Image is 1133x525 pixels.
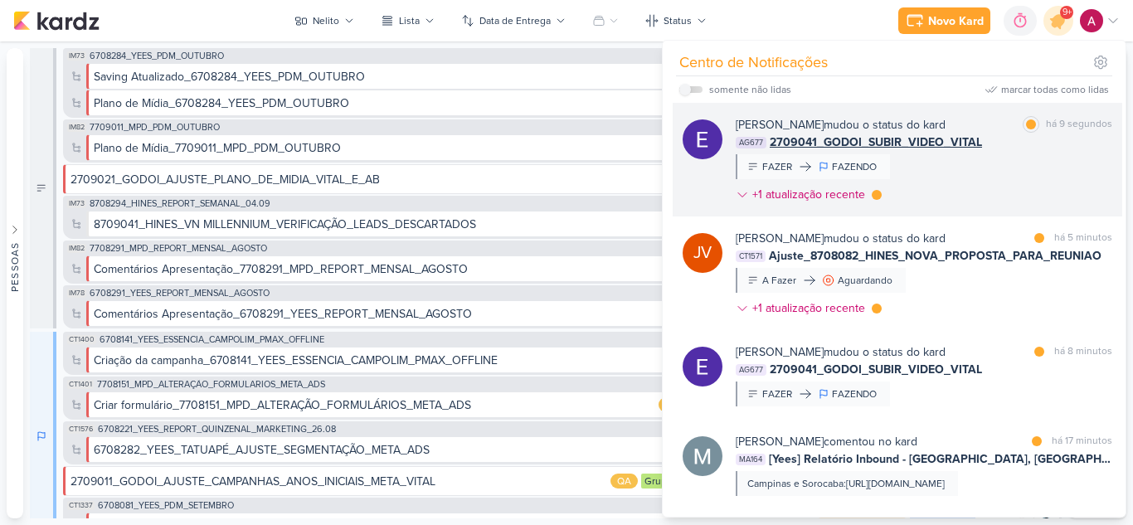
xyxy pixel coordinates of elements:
span: IM73 [67,199,86,208]
div: 2709021_GODOI_AJUSTE_PLANO_DE_MIDIA_VITAL_E_AB [71,171,665,188]
div: somente não lidas [709,82,791,97]
img: Eduardo Quaresma [683,119,722,159]
span: 2709041_GODOI_SUBIR_VIDEO_VITAL [770,361,982,378]
b: [PERSON_NAME] [736,118,824,132]
div: Criação da campanha_6708141_YEES_ESSENCIA_CAMPOLIM_PMAX_OFFLINE [94,352,659,369]
div: Comentários Apresentação_7708291_MPD_REPORT_MENSAL_AGOSTO [94,260,468,278]
div: FAZER [762,386,792,401]
button: Novo Kard [898,7,990,34]
span: 6708081_YEES_PDM_SETEMBRO [98,501,234,510]
div: 6708282_YEES_TATUAPÉ_AJUSTE_SEGMENTAÇÃO_META_ADS [94,441,673,459]
div: QA [659,397,686,412]
div: Criar formulário_7708151_MPD_ALTERAÇÃO_FORMULÁRIOS_META_ADS [94,396,655,414]
div: Campinas e Sorocaba:[URL][DOMAIN_NAME] [747,476,945,491]
span: CT1401 [67,380,94,389]
span: IM73 [67,51,86,61]
div: FAZENDO [832,159,877,174]
span: 7708151_MPD_ALTERAÇÃO_FORMULÁRIOS_META_ADS [97,380,325,389]
div: A Fazer [762,273,796,288]
span: AG677 [736,364,766,376]
span: 6708221_YEES_REPORT_QUINZENAL_MARKETING_26.08 [98,425,336,434]
span: 7709011_MPD_PDM_OUTUBRO [90,123,220,132]
img: Mariana Amorim [683,436,722,476]
div: Aguardando [838,273,892,288]
div: Plano de Mídia_7709011_MPD_PDM_OUTUBRO [94,139,681,157]
div: Joney Viana [683,233,722,273]
span: IM82 [67,123,86,132]
b: [PERSON_NAME] [736,231,824,245]
p: JV [693,241,712,265]
span: CT1337 [67,501,95,510]
div: mudou o status do kard [736,343,946,361]
button: Pessoas [7,48,23,518]
div: Saving Atualizado_6708284_YEES_PDM_OUTUBRO [94,68,678,85]
div: há 8 minutos [1054,343,1112,361]
div: mudou o status do kard [736,116,946,134]
div: Pessoas [7,241,22,291]
span: AG677 [736,137,766,148]
div: Novo Kard [928,12,984,30]
div: Plano de Mídia_6708284_YEES_PDM_OUTUBRO [94,95,684,112]
span: 6708291_YEES_REPORT_MENSAL_AGOSTO [90,289,270,298]
b: [PERSON_NAME] [736,435,824,449]
div: A Fazer [30,48,56,328]
span: 6708141_YEES_ESSENCIA_CAMPOLIM_PMAX_OFFLINE [100,335,324,344]
div: 8709041_HINES_VN MILLENNIUM_VERIFICAÇÃO_LEADS_DESCARTADOS [94,216,476,233]
span: 6708284_YEES_PDM_OUTUBRO [90,51,224,61]
span: [Yees] Relatório Inbound - [GEOGRAPHIC_DATA], [GEOGRAPHIC_DATA] e [GEOGRAPHIC_DATA] [769,450,1112,468]
span: 8708294_HINES_REPORT_SEMANAL_04.09 [90,199,270,208]
div: 2709011_GODOI_AJUSTE_CAMPANHAS_ANOS_INICIAIS_META_VITAL [71,473,607,490]
div: FAZENDO [832,386,877,401]
div: 2709021_GODOI_AJUSTE_PLANO_DE_MIDIA_VITAL_E_AB [71,171,380,188]
span: IM78 [67,289,86,298]
div: +1 atualização recente [752,186,868,203]
img: Alessandra Gomes [1080,9,1103,32]
span: MA164 [736,454,766,465]
div: comentou no kard [736,433,917,450]
div: Saving Atualizado_6708284_YEES_PDM_OUTUBRO [94,68,365,85]
div: 8709041_HINES_VN MILLENNIUM_VERIFICAÇÃO_LEADS_DESCARTADOS [94,216,679,233]
div: Grupo Godoi [641,474,706,489]
div: Comentários Apresentação_6708291_YEES_REPORT_MENSAL_AGOSTO [94,305,472,323]
b: [PERSON_NAME] [736,345,824,359]
div: Comentários Apresentação_6708291_YEES_REPORT_MENSAL_AGOSTO [94,305,712,323]
div: FAZER [762,159,792,174]
img: Eduardo Quaresma [683,347,722,386]
span: 2709041_GODOI_SUBIR_VIDEO_VITAL [770,134,982,151]
span: Ajuste_8708082_HINES_NOVA_PROPOSTA_PARA_REUNIAO [769,247,1101,265]
div: Plano de Mídia_7709011_MPD_PDM_OUTUBRO [94,139,341,157]
span: CT1571 [736,250,766,262]
span: CT1400 [67,335,96,344]
div: há 17 minutos [1052,433,1112,450]
div: 6708282_YEES_TATUAPÉ_AJUSTE_SEGMENTAÇÃO_META_ADS [94,441,430,459]
span: IM82 [67,244,86,253]
div: mudou o status do kard [736,230,946,247]
div: Plano de Mídia_6708284_YEES_PDM_OUTUBRO [94,95,349,112]
img: kardz.app [13,11,100,31]
div: QA [610,474,638,489]
div: +1 atualização recente [752,299,868,317]
div: Criação da campanha_6708141_YEES_ESSENCIA_CAMPOLIM_PMAX_OFFLINE [94,352,498,369]
div: há 5 minutos [1054,230,1112,247]
div: marcar todas como lidas [1001,82,1109,97]
span: 9+ [1062,6,1072,19]
span: CT1576 [67,425,95,434]
div: Comentários Apresentação_7708291_MPD_REPORT_MENSAL_AGOSTO [94,260,715,278]
div: Centro de Notificações [679,51,828,74]
span: 7708291_MPD_REPORT_MENSAL_AGOSTO [90,244,267,253]
div: Criar formulário_7708151_MPD_ALTERAÇÃO_FORMULÁRIOS_META_ADS [94,396,471,414]
div: 2709011_GODOI_AJUSTE_CAMPANHAS_ANOS_INICIAIS_META_VITAL [71,473,435,490]
div: há 9 segundos [1046,116,1112,134]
